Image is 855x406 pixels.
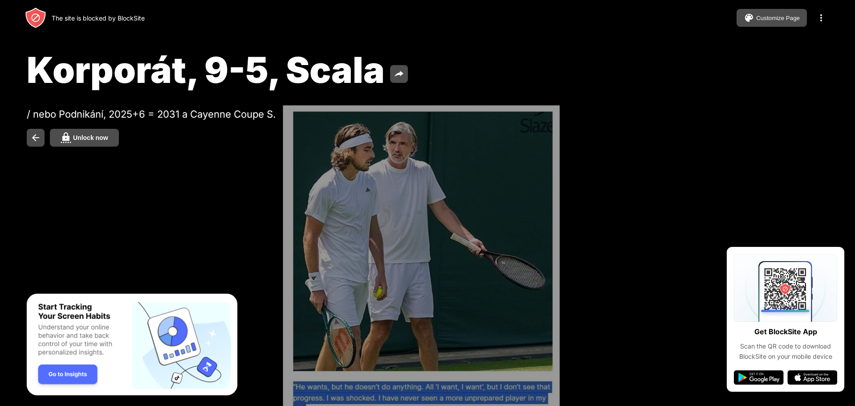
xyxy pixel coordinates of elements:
div: Get BlockSite App [754,325,817,338]
div: The site is blocked by BlockSite [52,14,145,22]
img: app-store.svg [787,370,837,385]
div: Unlock now [73,134,108,141]
div: Scan the QR code to download BlockSite on your mobile device [734,341,837,361]
div: Customize Page [756,15,800,21]
img: header-logo.svg [25,7,46,29]
img: menu-icon.svg [816,12,826,23]
iframe: Banner [27,294,237,396]
span: Korporát, 9-5, Scala [27,48,385,91]
img: pallet.svg [744,12,754,23]
img: qrcode.svg [734,254,837,322]
img: share.svg [394,69,404,79]
div: / nebo Podnikání, 2025+6 = 2031 a Cayenne Coupe S. [27,108,302,120]
button: Unlock now [50,129,119,147]
img: google-play.svg [734,370,784,385]
img: password.svg [61,132,71,143]
img: back.svg [30,132,41,143]
button: Customize Page [737,9,807,27]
